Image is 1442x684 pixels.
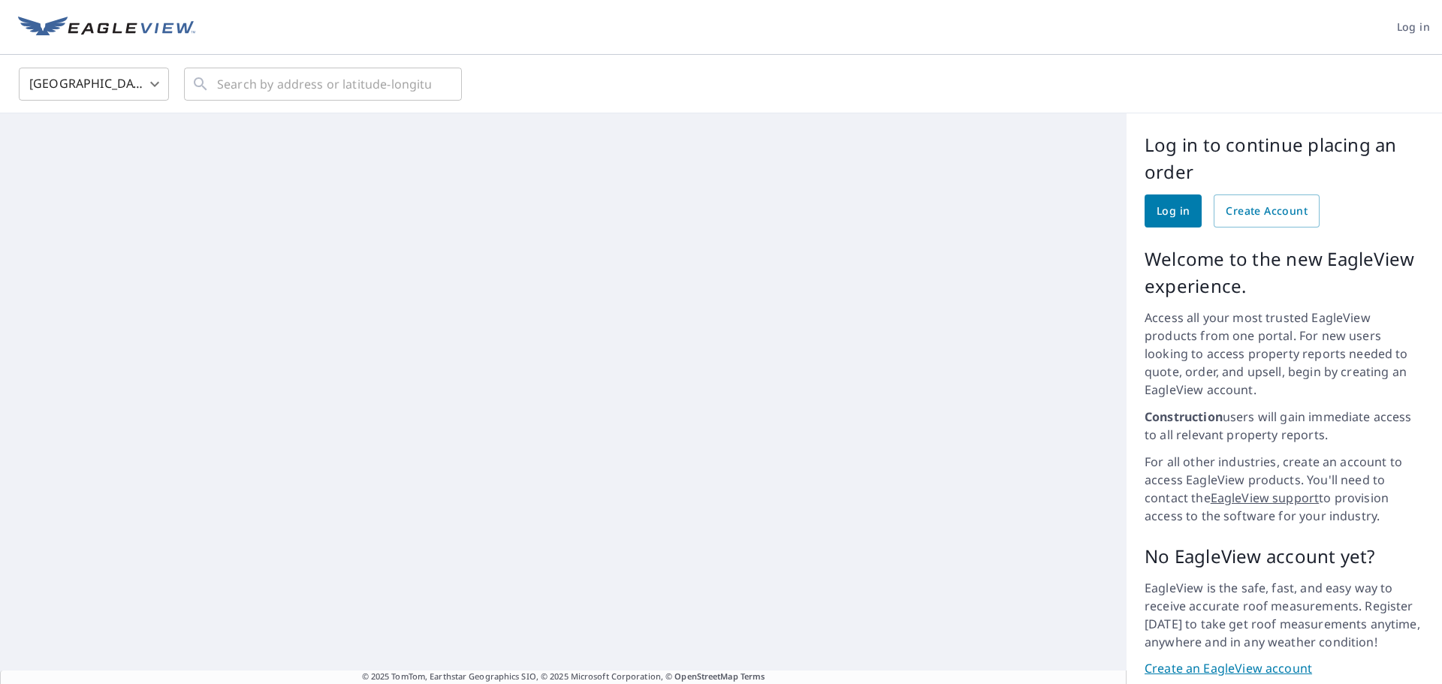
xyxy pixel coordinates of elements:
a: Terms [741,670,765,682]
p: Access all your most trusted EagleView products from one portal. For new users looking to access ... [1145,309,1424,399]
a: EagleView support [1211,490,1320,506]
a: Log in [1145,194,1202,227]
div: [GEOGRAPHIC_DATA] [19,63,169,105]
span: © 2025 TomTom, Earthstar Geographics SIO, © 2025 Microsoft Corporation, © [362,670,765,683]
span: Create Account [1226,202,1308,221]
img: EV Logo [18,17,195,39]
a: Create an EagleView account [1145,660,1424,677]
span: Log in [1157,202,1190,221]
p: Log in to continue placing an order [1145,131,1424,185]
p: users will gain immediate access to all relevant property reports. [1145,408,1424,444]
a: OpenStreetMap [674,670,738,682]
p: EagleView is the safe, fast, and easy way to receive accurate roof measurements. Register [DATE] ... [1145,579,1424,651]
a: Create Account [1214,194,1320,227]
input: Search by address or latitude-longitude [217,63,431,105]
strong: Construction [1145,408,1223,425]
span: Log in [1397,18,1430,37]
p: For all other industries, create an account to access EagleView products. You'll need to contact ... [1145,453,1424,525]
p: No EagleView account yet? [1145,543,1424,570]
p: Welcome to the new EagleView experience. [1145,246,1424,300]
